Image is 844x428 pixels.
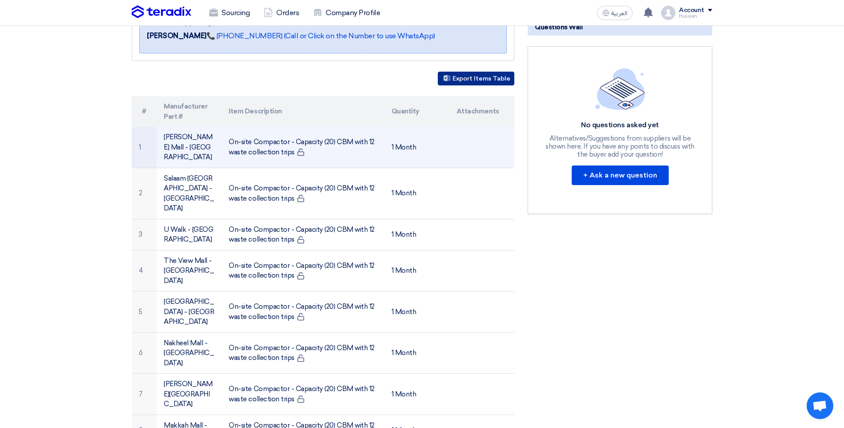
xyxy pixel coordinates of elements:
th: Attachments [449,96,514,127]
td: On-site Compactor - Capacity (20) CBM with 12 waste collection trips [222,127,384,168]
td: 6 [132,332,157,374]
td: The View Mall - [GEOGRAPHIC_DATA] [157,250,222,291]
th: Manufacturer Part # [157,96,222,127]
a: Company Profile [306,3,387,23]
span: العربية [611,10,627,16]
td: [PERSON_NAME] Mall - [GEOGRAPHIC_DATA] [157,127,222,168]
td: 3 [132,219,157,250]
td: Nakheel Mall - [GEOGRAPHIC_DATA] [157,332,222,374]
span: Questions Wall [535,22,582,32]
td: On-site Compactor - Capacity (20) CBM with 12 waste collection trips [222,332,384,374]
td: 1 Month [384,219,449,250]
td: On-site Compactor - Capacity (20) CBM with 12 waste collection trips [222,374,384,415]
td: 5 [132,291,157,333]
td: 1 Month [384,168,449,219]
strong: [PERSON_NAME] [147,32,206,40]
td: 1 [132,127,157,168]
td: [PERSON_NAME][GEOGRAPHIC_DATA] [157,374,222,415]
td: 1 Month [384,250,449,291]
td: 4 [132,250,157,291]
a: Sourcing [202,3,257,23]
td: On-site Compactor - Capacity (20) CBM with 12 waste collection trips [222,291,384,333]
td: U Walk - [GEOGRAPHIC_DATA] [157,219,222,250]
div: Open chat [807,392,833,419]
button: Export Items Table [438,72,514,85]
td: 1 Month [384,332,449,374]
img: profile_test.png [661,6,675,20]
td: 7 [132,374,157,415]
div: Account [679,7,704,14]
img: Teradix logo [132,5,191,19]
div: Hussien [679,14,712,19]
th: Item Description [222,96,384,127]
td: On-site Compactor - Capacity (20) CBM with 12 waste collection trips [222,168,384,219]
td: Salaam [GEOGRAPHIC_DATA] - [GEOGRAPHIC_DATA] [157,168,222,219]
a: 📞 [PHONE_NUMBER] (Call or Click on the Number to use WhatsApp) [206,32,435,40]
td: 1 Month [384,374,449,415]
div: No questions asked yet [545,121,696,130]
td: On-site Compactor - Capacity (20) CBM with 12 waste collection trips [222,250,384,291]
a: Orders [257,3,306,23]
td: 1 Month [384,127,449,168]
td: 2 [132,168,157,219]
img: empty_state_list.svg [595,68,645,110]
div: Alternatives/Suggestions from suppliers will be shown here, If you have any points to discuss wit... [545,134,696,158]
td: 1 Month [384,291,449,333]
button: + Ask a new question [572,166,669,185]
td: On-site Compactor - Capacity (20) CBM with 12 waste collection trips [222,219,384,250]
th: Quantity [384,96,449,127]
th: # [132,96,157,127]
button: العربية [597,6,633,20]
td: [GEOGRAPHIC_DATA] - [GEOGRAPHIC_DATA] [157,291,222,333]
